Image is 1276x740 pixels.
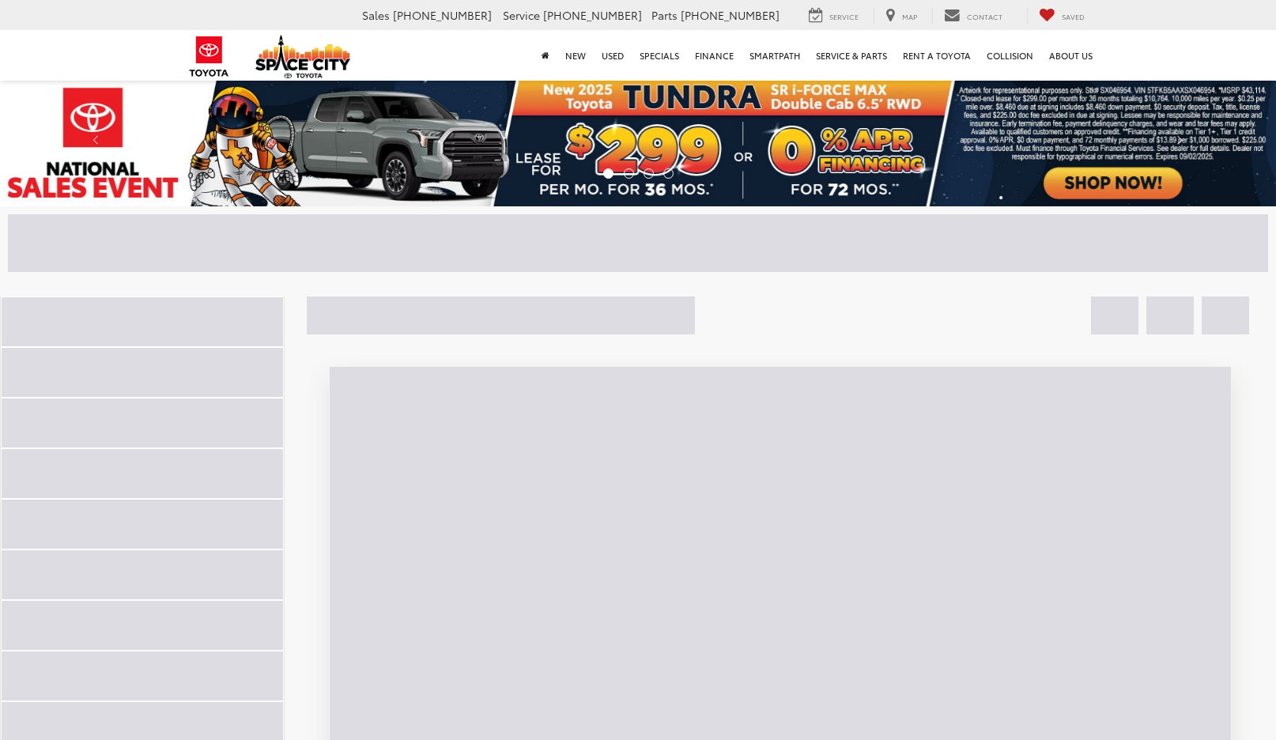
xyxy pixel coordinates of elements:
a: SmartPath [742,30,808,81]
span: Service [829,11,859,21]
span: Parts [651,7,678,23]
span: [PHONE_NUMBER] [543,7,642,23]
a: Service & Parts [808,30,895,81]
a: Collision [979,30,1041,81]
a: Service [797,7,870,25]
span: Service [503,7,540,23]
span: Saved [1062,11,1085,21]
a: Rent a Toyota [895,30,979,81]
a: Finance [687,30,742,81]
img: Toyota [179,31,239,82]
span: [PHONE_NUMBER] [681,7,780,23]
a: My Saved Vehicles [1027,7,1097,25]
span: Map [902,11,917,21]
a: New [557,30,594,81]
span: [PHONE_NUMBER] [393,7,492,23]
a: Map [874,7,929,25]
a: Specials [632,30,687,81]
img: Space City Toyota [255,35,350,78]
a: Home [534,30,557,81]
span: Sales [362,7,390,23]
span: Contact [967,11,1002,21]
a: About Us [1041,30,1100,81]
a: Used [594,30,632,81]
a: Contact [932,7,1014,25]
